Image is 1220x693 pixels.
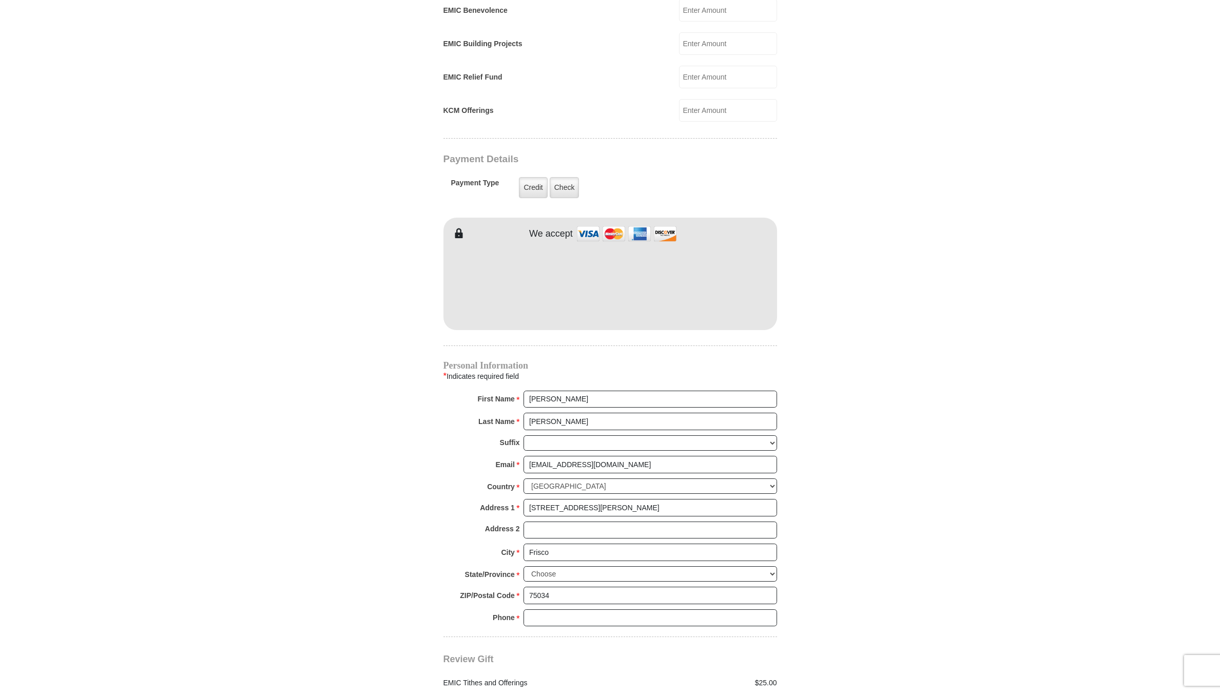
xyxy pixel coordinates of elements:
[679,32,777,55] input: Enter Amount
[480,500,515,515] strong: Address 1
[478,414,515,429] strong: Last Name
[443,370,777,383] div: Indicates required field
[679,99,777,122] input: Enter Amount
[443,72,502,83] label: EMIC Relief Fund
[493,610,515,625] strong: Phone
[443,153,705,165] h3: Payment Details
[679,66,777,88] input: Enter Amount
[443,105,494,116] label: KCM Offerings
[496,457,515,472] strong: Email
[485,522,520,536] strong: Address 2
[529,228,573,240] h4: We accept
[575,223,678,245] img: credit cards accepted
[443,38,522,49] label: EMIC Building Projects
[550,177,579,198] label: Check
[500,435,520,450] strong: Suffix
[501,545,514,560] strong: City
[465,567,515,582] strong: State/Province
[460,588,515,603] strong: ZIP/Postal Code
[478,392,515,406] strong: First Name
[487,479,515,494] strong: Country
[443,654,494,664] span: Review Gift
[443,361,777,370] h4: Personal Information
[438,678,610,688] div: EMIC Tithes and Offerings
[519,177,547,198] label: Credit
[610,678,783,688] div: $25.00
[443,5,508,16] label: EMIC Benevolence
[451,179,499,192] h5: Payment Type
